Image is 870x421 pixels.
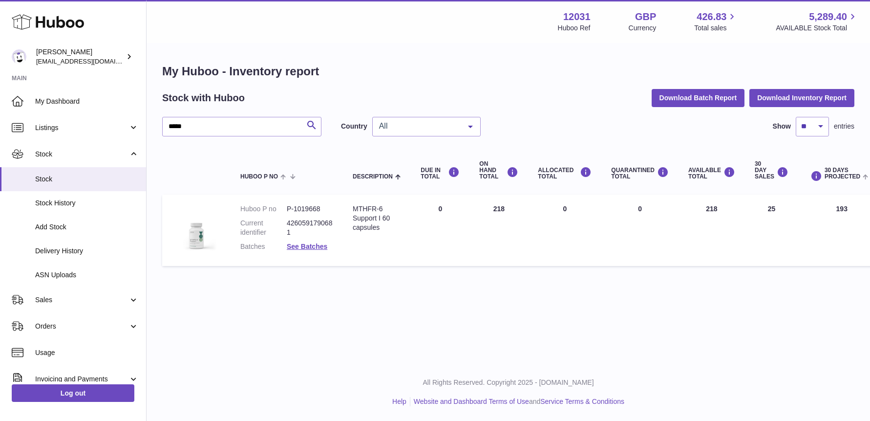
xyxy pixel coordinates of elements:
[35,97,139,106] span: My Dashboard
[745,195,798,266] td: 25
[694,10,738,33] a: 426.83 Total sales
[162,91,245,105] h2: Stock with Huboo
[35,123,128,133] span: Listings
[392,398,406,405] a: Help
[629,23,657,33] div: Currency
[240,174,278,180] span: Huboo P no
[353,204,401,232] div: MTHFR-6 Support I 60 capsules
[35,348,139,357] span: Usage
[694,23,738,33] span: Total sales
[240,242,287,251] dt: Batches
[36,47,124,66] div: [PERSON_NAME]
[825,167,860,180] span: 30 DAYS PROJECTED
[287,219,333,237] dd: 4260591790681
[563,10,591,23] strong: 12031
[377,121,461,131] span: All
[749,89,854,107] button: Download Inventory Report
[36,57,144,65] span: [EMAIL_ADDRESS][DOMAIN_NAME]
[341,122,367,131] label: Country
[162,64,854,79] h1: My Huboo - Inventory report
[834,122,854,131] span: entries
[411,195,469,266] td: 0
[773,122,791,131] label: Show
[528,195,601,266] td: 0
[35,322,128,331] span: Orders
[776,23,858,33] span: AVAILABLE Stock Total
[35,175,139,184] span: Stock
[154,378,862,387] p: All Rights Reserved. Copyright 2025 - [DOMAIN_NAME]
[414,398,529,405] a: Website and Dashboard Terms of Use
[35,150,128,159] span: Stock
[287,243,327,250] a: See Batches
[469,195,528,266] td: 218
[35,246,139,256] span: Delivery History
[652,89,745,107] button: Download Batch Report
[240,204,287,214] dt: Huboo P no
[287,204,333,214] dd: P-1019668
[809,10,847,23] span: 5,289.40
[538,167,592,180] div: ALLOCATED Total
[540,398,624,405] a: Service Terms & Conditions
[240,219,287,237] dt: Current identifier
[638,205,642,213] span: 0
[353,174,393,180] span: Description
[479,161,518,180] div: ON HAND Total
[35,295,128,305] span: Sales
[35,270,139,280] span: ASN Uploads
[776,10,858,33] a: 5,289.40 AVAILABLE Stock Total
[421,167,460,180] div: DUE IN TOTAL
[35,199,139,208] span: Stock History
[755,161,788,180] div: 30 DAY SALES
[697,10,726,23] span: 426.83
[635,10,656,23] strong: GBP
[35,375,128,384] span: Invoicing and Payments
[12,49,26,64] img: admin@makewellforyou.com
[12,384,134,402] a: Log out
[611,167,669,180] div: QUARANTINED Total
[688,167,735,180] div: AVAILABLE Total
[172,204,221,253] img: product image
[558,23,591,33] div: Huboo Ref
[679,195,745,266] td: 218
[35,222,139,232] span: Add Stock
[410,397,624,406] li: and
